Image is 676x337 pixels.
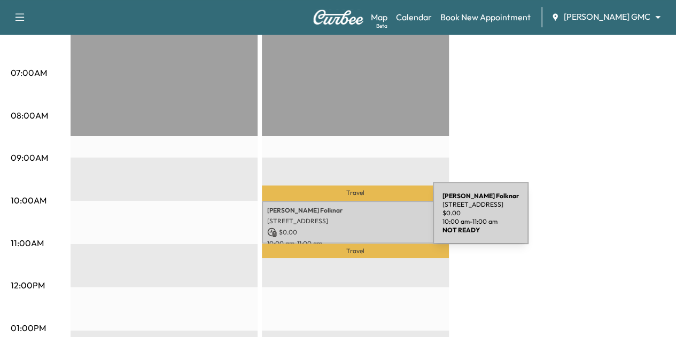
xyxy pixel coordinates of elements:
p: Travel [262,185,449,200]
a: Book New Appointment [440,11,531,23]
p: [PERSON_NAME] Folknar [267,206,444,215]
p: Travel [262,244,449,258]
span: [PERSON_NAME] GMC [564,11,650,23]
p: [STREET_ADDRESS] [442,200,519,209]
p: 10:00 am - 11:00 am [442,217,519,226]
p: 08:00AM [11,109,48,122]
div: Beta [376,22,387,30]
p: 11:00AM [11,237,44,249]
p: $ 0.00 [442,209,519,217]
p: 10:00AM [11,194,46,207]
img: Curbee Logo [313,10,364,25]
p: 10:00 am - 11:00 am [267,239,444,248]
b: NOT READY [442,226,480,234]
p: [STREET_ADDRESS] [267,217,444,225]
p: 07:00AM [11,66,47,79]
p: 12:00PM [11,279,45,292]
p: 01:00PM [11,322,46,334]
a: MapBeta [371,11,387,23]
p: 09:00AM [11,151,48,164]
a: Calendar [396,11,432,23]
p: $ 0.00 [267,228,444,237]
b: [PERSON_NAME] Folknar [442,192,519,200]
